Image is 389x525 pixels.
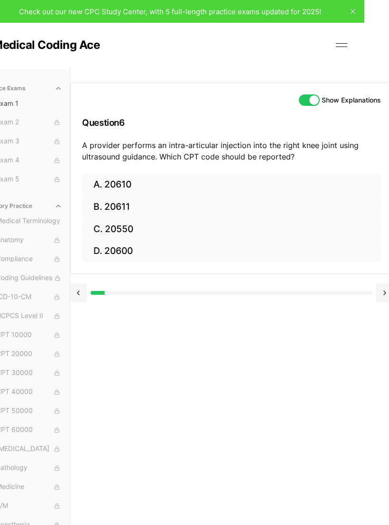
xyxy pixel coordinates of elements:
button: C. 20550 [82,218,381,240]
p: A provider performs an intra-articular injection into the right knee joint using ultrasound guida... [82,140,381,162]
button: close [345,4,361,19]
span: Check out our new CPC Study Center, with 5 full-length practice exams updated for 2025! [19,7,321,16]
label: Show Explanations [322,97,381,103]
button: B. 20611 [82,196,381,218]
h3: Question 6 [82,109,381,137]
button: A. 20610 [82,174,381,196]
button: D. 20600 [82,240,381,262]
